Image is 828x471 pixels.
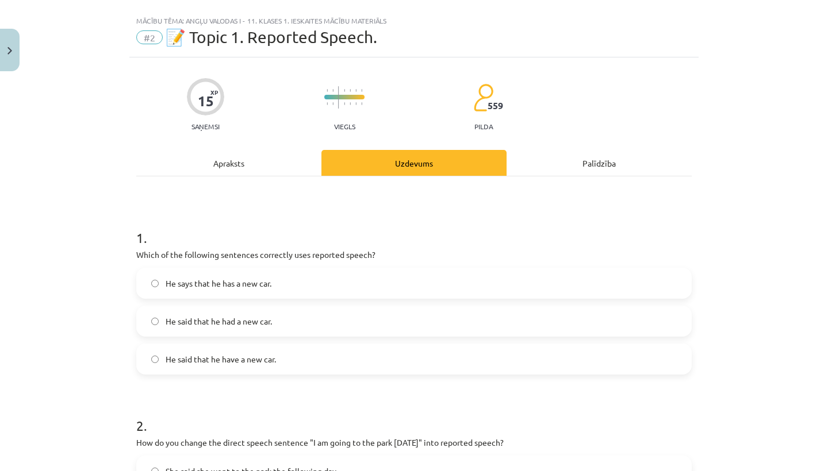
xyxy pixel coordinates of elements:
[344,89,345,92] img: icon-short-line-57e1e144782c952c97e751825c79c345078a6d821885a25fce030b3d8c18986b.svg
[488,101,503,111] span: 559
[350,102,351,105] img: icon-short-line-57e1e144782c952c97e751825c79c345078a6d821885a25fce030b3d8c18986b.svg
[151,280,159,287] input: He says that he has a new car.
[136,17,692,25] div: Mācību tēma: Angļu valodas i - 11. klases 1. ieskaites mācību materiāls
[507,150,692,176] div: Palīdzība
[344,102,345,105] img: icon-short-line-57e1e144782c952c97e751825c79c345078a6d821885a25fce030b3d8c18986b.svg
[474,122,493,130] p: pilda
[321,150,507,176] div: Uzdevums
[166,315,272,327] span: He said that he had a new car.
[166,28,377,47] span: 📝 Topic 1. Reported Speech.
[327,102,328,105] img: icon-short-line-57e1e144782c952c97e751825c79c345078a6d821885a25fce030b3d8c18986b.svg
[355,89,356,92] img: icon-short-line-57e1e144782c952c97e751825c79c345078a6d821885a25fce030b3d8c18986b.svg
[166,353,276,365] span: He said that he have a new car.
[332,102,333,105] img: icon-short-line-57e1e144782c952c97e751825c79c345078a6d821885a25fce030b3d8c18986b.svg
[151,318,159,325] input: He said that he had a new car.
[332,89,333,92] img: icon-short-line-57e1e144782c952c97e751825c79c345078a6d821885a25fce030b3d8c18986b.svg
[327,89,328,92] img: icon-short-line-57e1e144782c952c97e751825c79c345078a6d821885a25fce030b3d8c18986b.svg
[7,47,12,55] img: icon-close-lesson-0947bae3869378f0d4975bcd49f059093ad1ed9edebbc8119c70593378902aed.svg
[136,249,692,261] p: Which of the following sentences correctly uses reported speech?
[136,397,692,433] h1: 2 .
[334,122,355,130] p: Viegls
[473,83,493,112] img: students-c634bb4e5e11cddfef0936a35e636f08e4e9abd3cc4e673bd6f9a4125e45ecb1.svg
[187,122,224,130] p: Saņemsi
[338,86,339,109] img: icon-long-line-d9ea69661e0d244f92f715978eff75569469978d946b2353a9bb055b3ed8787d.svg
[136,150,321,176] div: Apraksts
[210,89,218,95] span: XP
[166,277,271,289] span: He says that he has a new car.
[136,437,692,449] p: How do you change the direct speech sentence "I am going to the park [DATE]" into reported speech?
[350,89,351,92] img: icon-short-line-57e1e144782c952c97e751825c79c345078a6d821885a25fce030b3d8c18986b.svg
[198,93,214,109] div: 15
[151,356,159,363] input: He said that he have a new car.
[136,30,163,44] span: #2
[361,89,362,92] img: icon-short-line-57e1e144782c952c97e751825c79c345078a6d821885a25fce030b3d8c18986b.svg
[361,102,362,105] img: icon-short-line-57e1e144782c952c97e751825c79c345078a6d821885a25fce030b3d8c18986b.svg
[355,102,356,105] img: icon-short-line-57e1e144782c952c97e751825c79c345078a6d821885a25fce030b3d8c18986b.svg
[136,210,692,245] h1: 1 .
